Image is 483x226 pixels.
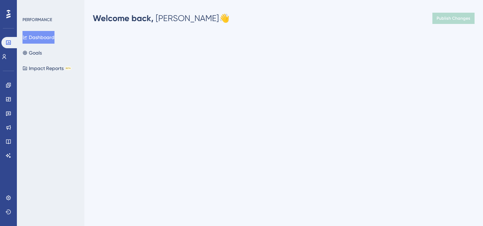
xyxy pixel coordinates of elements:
button: Dashboard [22,31,54,44]
div: [PERSON_NAME] 👋 [93,13,230,24]
div: BETA [65,67,71,70]
span: Welcome back, [93,13,154,23]
button: Impact ReportsBETA [22,62,71,75]
div: PERFORMANCE [22,17,52,23]
button: Goals [22,46,42,59]
button: Publish Changes [432,13,475,24]
span: Publish Changes [437,15,470,21]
